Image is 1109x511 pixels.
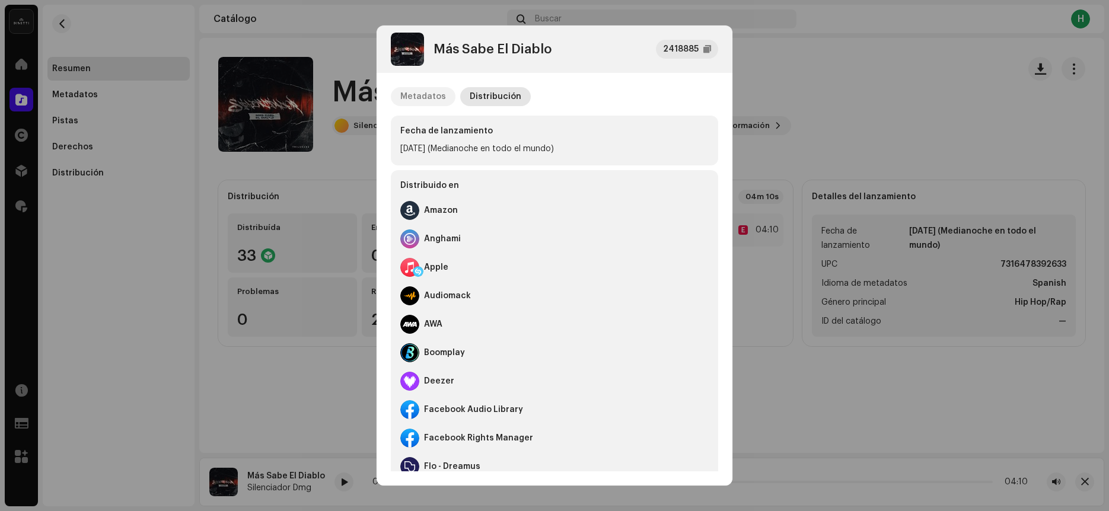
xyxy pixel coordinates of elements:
div: Anghami [424,234,461,244]
div: Más Sabe El Diablo [434,42,552,56]
div: Facebook Audio Library [424,405,523,414]
div: Amazon [424,206,458,215]
div: 2418885 [663,42,699,56]
div: [DATE] (Medianoche en todo el mundo) [400,142,709,156]
div: AWA [424,320,442,329]
div: Audiomack [424,291,471,301]
div: Metadatos [400,87,446,106]
div: Distribuido en [400,180,709,196]
div: Apple [424,263,448,272]
img: c16b283b-a164-4072-b3fc-182a27f75147 [391,33,424,66]
div: Deezer [424,376,454,386]
div: Fecha de lanzamiento [400,125,709,137]
div: Boomplay [424,348,465,357]
div: Distribución [470,87,521,106]
div: Facebook Rights Manager [424,433,533,443]
div: Flo - Dreamus [424,462,480,471]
